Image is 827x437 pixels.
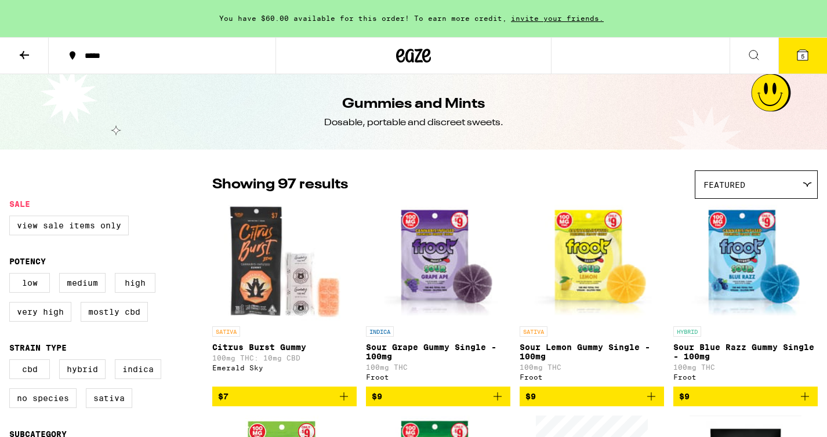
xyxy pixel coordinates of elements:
p: Sour Lemon Gummy Single - 100mg [520,343,664,361]
button: 5 [778,38,827,74]
p: 100mg THC [520,363,664,371]
p: 100mg THC: 10mg CBD [212,354,357,362]
div: Froot [673,373,818,381]
label: Mostly CBD [81,302,148,322]
label: Indica [115,359,161,379]
button: Add to bag [366,387,510,406]
img: Froot - Sour Blue Razz Gummy Single - 100mg [674,205,817,321]
p: Showing 97 results [212,175,348,195]
img: Froot - Sour Lemon Gummy Single - 100mg [521,205,663,321]
p: Sour Grape Gummy Single - 100mg [366,343,510,361]
p: SATIVA [520,326,547,337]
button: Add to bag [520,387,664,406]
div: Emerald Sky [212,364,357,372]
button: Add to bag [212,387,357,406]
label: Low [9,273,50,293]
legend: Potency [9,257,46,266]
p: SATIVA [212,326,240,337]
h1: Gummies and Mints [342,94,485,114]
a: Open page for Sour Lemon Gummy Single - 100mg from Froot [520,205,664,387]
a: Open page for Citrus Burst Gummy from Emerald Sky [212,205,357,387]
span: You have $60.00 available for this order! To earn more credit, [219,14,507,22]
label: View Sale Items Only [9,216,129,235]
legend: Strain Type [9,343,67,352]
span: $9 [679,392,690,401]
label: Very High [9,302,71,322]
p: HYBRID [673,326,701,337]
div: Dosable, portable and discreet sweets. [324,116,503,129]
label: No Species [9,388,77,408]
div: Froot [366,373,510,381]
img: Froot - Sour Grape Gummy Single - 100mg [367,205,509,321]
img: Emerald Sky - Citrus Burst Gummy [224,205,344,321]
label: High [115,273,155,293]
label: CBD [9,359,50,379]
p: 100mg THC [366,363,510,371]
span: invite your friends. [507,14,608,22]
span: Featured [703,180,745,190]
p: Sour Blue Razz Gummy Single - 100mg [673,343,818,361]
span: 5 [801,53,804,60]
a: Open page for Sour Grape Gummy Single - 100mg from Froot [366,205,510,387]
div: Froot [520,373,664,381]
a: Open page for Sour Blue Razz Gummy Single - 100mg from Froot [673,205,818,387]
p: Citrus Burst Gummy [212,343,357,352]
span: $9 [525,392,536,401]
label: Hybrid [59,359,106,379]
button: Add to bag [673,387,818,406]
span: $7 [218,392,228,401]
label: Sativa [86,388,132,408]
legend: Sale [9,199,30,209]
span: $9 [372,392,382,401]
p: INDICA [366,326,394,337]
label: Medium [59,273,106,293]
p: 100mg THC [673,363,818,371]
